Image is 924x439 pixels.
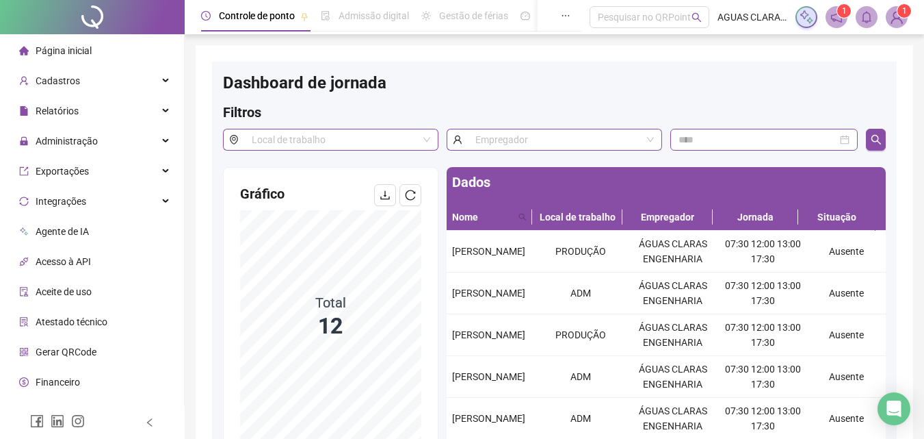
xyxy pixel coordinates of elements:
span: Exportações [36,166,89,177]
td: ÁGUAS CLARAS ENGENHARIA [626,356,719,398]
img: sparkle-icon.fc2bf0ac1784a2077858766a79e2daf3.svg [799,10,814,25]
span: user-add [19,76,29,86]
th: Empregador [622,204,713,231]
span: Gestão de férias [439,10,508,21]
span: Dashboard de jornada [223,73,386,92]
td: PRODUÇÃO [534,231,626,273]
span: [PERSON_NAME] [452,246,525,257]
span: lock [19,136,29,146]
td: ÁGUAS CLARAS ENGENHARIA [626,231,719,273]
span: environment [223,129,244,151]
th: Situação [798,204,875,231]
span: Página inicial [36,45,92,56]
div: Open Intercom Messenger [877,392,910,425]
span: download [380,190,391,201]
th: Local de trabalho [532,204,622,231]
span: user [447,129,468,151]
span: dashboard [520,11,530,21]
td: 07:30 12:00 13:00 17:30 [719,231,806,273]
span: search [871,134,882,145]
th: Jornada [713,204,798,231]
span: Admissão digital [339,10,409,21]
span: Acesso à API [36,256,91,267]
span: file [19,106,29,116]
span: dollar [19,377,29,387]
span: audit [19,287,29,297]
td: ADM [534,356,626,398]
td: ÁGUAS CLARAS ENGENHARIA [626,273,719,314]
td: ADM [534,273,626,314]
span: api [19,257,29,266]
span: sync [19,197,29,206]
span: Agente de IA [36,226,89,237]
span: bell [860,11,873,23]
span: search [518,213,527,221]
span: Financeiro [36,377,80,388]
span: Integrações [36,196,86,207]
span: Gráfico [240,186,285,202]
td: 07:30 12:00 13:00 17:30 [719,273,806,314]
span: 1 [842,6,847,16]
span: ellipsis [561,11,570,21]
span: solution [19,317,29,327]
span: reload [405,190,416,201]
td: Ausente [806,273,886,314]
span: Nome [452,210,513,225]
span: left [145,418,155,427]
span: clock-circle [201,11,211,21]
span: instagram [71,414,85,428]
span: Cadastros [36,75,80,86]
span: search [516,207,529,227]
td: ÁGUAS CLARAS ENGENHARIA [626,314,719,356]
span: [PERSON_NAME] [452,288,525,299]
td: Ausente [806,231,886,273]
span: Relatórios [36,105,79,116]
span: facebook [30,414,44,428]
td: Ausente [806,314,886,356]
span: AGUAS CLARAS ENGENHARIA [717,10,787,25]
td: PRODUÇÃO [534,314,626,356]
span: pushpin [300,12,308,21]
span: linkedin [51,414,64,428]
span: Gerar QRCode [36,347,96,358]
span: sun [421,11,431,21]
span: [PERSON_NAME] [452,413,525,424]
td: Ausente [806,356,886,398]
span: Atestado técnico [36,316,107,327]
span: notification [830,11,843,23]
span: export [19,166,29,176]
td: 07:30 12:00 13:00 17:30 [719,314,806,356]
sup: 1 [837,4,851,18]
span: file-done [321,11,330,21]
span: Aceite de uso [36,286,92,297]
span: Administração [36,136,98,147]
sup: Atualize o seu contato no menu Meus Dados [897,4,911,18]
span: [PERSON_NAME] [452,371,525,382]
span: 1 [902,6,907,16]
img: 36577 [886,7,907,27]
span: home [19,46,29,55]
span: [PERSON_NAME] [452,329,525,340]
span: search [691,12,702,23]
span: Dados [452,174,490,190]
span: Filtros [223,104,261,121]
span: qrcode [19,347,29,357]
span: Controle de ponto [219,10,295,21]
td: 07:30 12:00 13:00 17:30 [719,356,806,398]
